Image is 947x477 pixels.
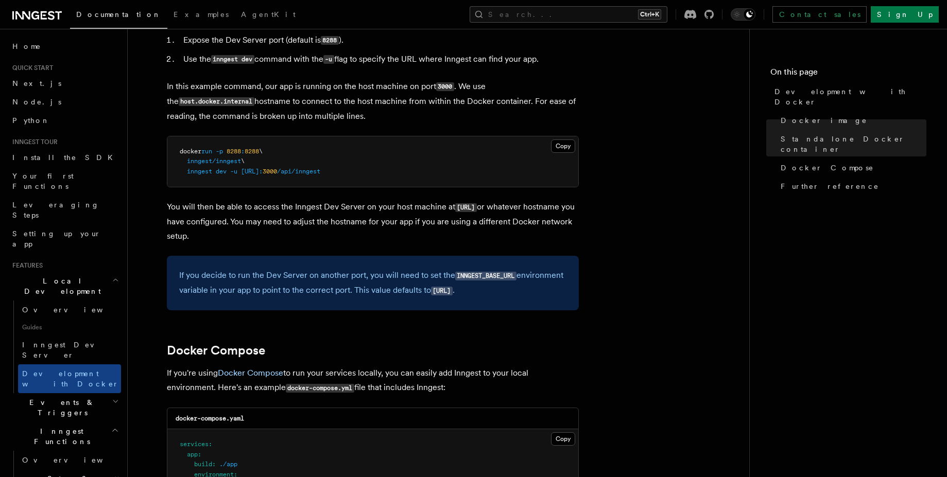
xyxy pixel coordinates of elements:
span: inngest [187,168,212,175]
span: Standalone Docker container [781,134,926,154]
p: If you're using to run your services locally, you can easily add Inngest to your local environmen... [167,366,579,395]
a: Development with Docker [770,82,926,111]
span: Setting up your app [12,229,101,248]
a: Node.js [8,93,121,111]
span: Overview [22,456,128,464]
p: If you decide to run the Dev Server on another port, you will need to set the environment variabl... [179,268,566,298]
span: Events & Triggers [8,397,112,418]
span: Your first Functions [12,172,74,190]
span: : [241,148,245,155]
span: Overview [22,306,128,314]
span: Leveraging Steps [12,201,99,219]
code: 3000 [436,82,454,91]
span: services [180,440,209,448]
a: Python [8,111,121,130]
span: -u [230,168,237,175]
span: Node.js [12,98,61,106]
span: [URL]: [241,168,263,175]
div: Local Development [8,301,121,393]
a: Docker Compose [218,368,283,378]
span: Inngest Functions [8,426,111,447]
span: Guides [18,319,121,335]
p: You will then be able to access the Inngest Dev Server on your host machine at or whatever hostna... [167,200,579,243]
span: Home [12,41,41,51]
span: AgentKit [241,10,296,19]
a: Docker Compose [167,343,265,358]
a: Docker image [777,111,926,130]
span: Next.js [12,79,61,87]
button: Copy [551,432,575,446]
span: Features [8,261,43,270]
span: Inngest Dev Server [22,341,110,359]
a: Inngest Dev Server [18,335,121,364]
span: Development with Docker [22,369,119,388]
a: Install the SDK [8,148,121,167]
span: app [187,451,198,458]
span: Inngest tour [8,138,58,146]
code: -u [323,55,334,64]
kbd: Ctrl+K [638,9,661,20]
code: inngest dev [211,55,254,64]
li: Expose the Dev Server port (default is ). [180,33,579,48]
button: Toggle dark mode [731,8,755,21]
span: Docker Compose [781,163,874,173]
a: Docker Compose [777,158,926,177]
span: docker [180,148,201,155]
span: Python [12,116,50,125]
span: ./app [219,461,237,468]
button: Local Development [8,272,121,301]
a: Standalone Docker container [777,130,926,158]
span: Local Development [8,276,112,296]
span: run [201,148,212,155]
a: Overview [18,301,121,319]
span: 3000 [263,168,277,175]
span: inngest/inngest [187,157,241,165]
span: Quick start [8,64,53,72]
a: Examples [167,3,235,28]
a: Further reference [777,177,926,196]
code: 8288 [321,36,339,45]
button: Search...Ctrl+K [470,6,667,23]
a: Contact sales [772,6,867,23]
a: Overview [18,451,121,469]
span: 8288 [245,148,259,155]
a: Leveraging Steps [8,196,121,224]
span: Further reference [781,181,879,191]
span: 8288 [227,148,241,155]
a: AgentKit [235,3,302,28]
span: : [198,451,201,458]
p: In this example command, our app is running on the host machine on port . We use the hostname to ... [167,79,579,123]
button: Copy [551,139,575,153]
span: \ [241,157,245,165]
span: Examples [174,10,229,19]
a: Sign Up [871,6,939,23]
code: host.docker.internal [179,97,254,106]
a: Documentation [70,3,167,29]
button: Events & Triggers [8,393,121,422]
span: Development with Docker [774,86,926,107]
span: : [212,461,216,468]
a: Setting up your app [8,224,121,253]
span: dev [216,168,227,175]
button: Inngest Functions [8,422,121,451]
span: \ [259,148,263,155]
code: docker-compose.yaml [176,415,244,422]
span: Docker image [781,115,867,126]
a: Next.js [8,74,121,93]
span: /api/inngest [277,168,320,175]
span: -p [216,148,223,155]
a: Home [8,37,121,56]
span: : [209,440,212,448]
code: docker-compose.yml [286,384,354,393]
code: [URL] [455,203,477,212]
a: Development with Docker [18,364,121,393]
code: INNGEST_BASE_URL [455,272,516,280]
code: [URL] [431,287,453,295]
span: Documentation [76,10,161,19]
li: Use the command with the flag to specify the URL where Inngest can find your app. [180,52,579,67]
a: Your first Functions [8,167,121,196]
h4: On this page [770,66,926,82]
span: build [194,461,212,468]
span: Install the SDK [12,153,119,162]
